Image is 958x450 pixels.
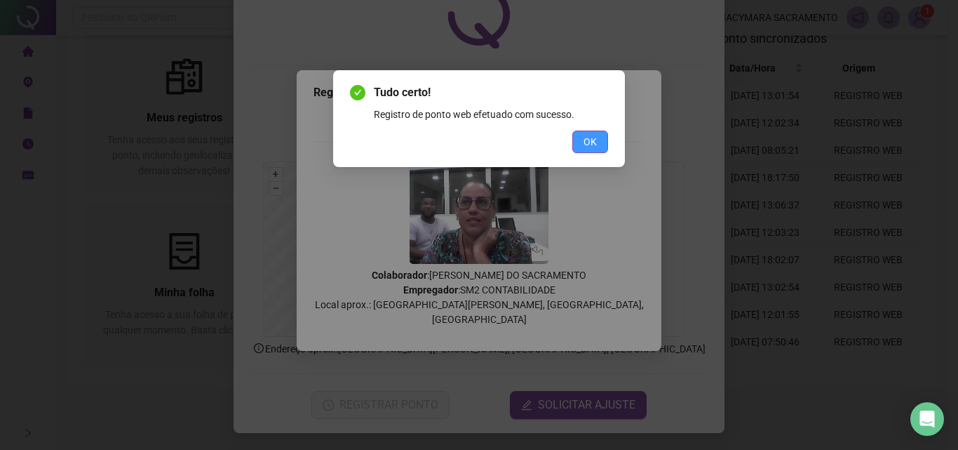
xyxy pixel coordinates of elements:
[350,85,365,100] span: check-circle
[572,131,608,153] button: OK
[910,402,944,436] div: Open Intercom Messenger
[374,107,608,122] div: Registro de ponto web efetuado com sucesso.
[583,134,597,150] span: OK
[374,84,608,101] span: Tudo certo!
